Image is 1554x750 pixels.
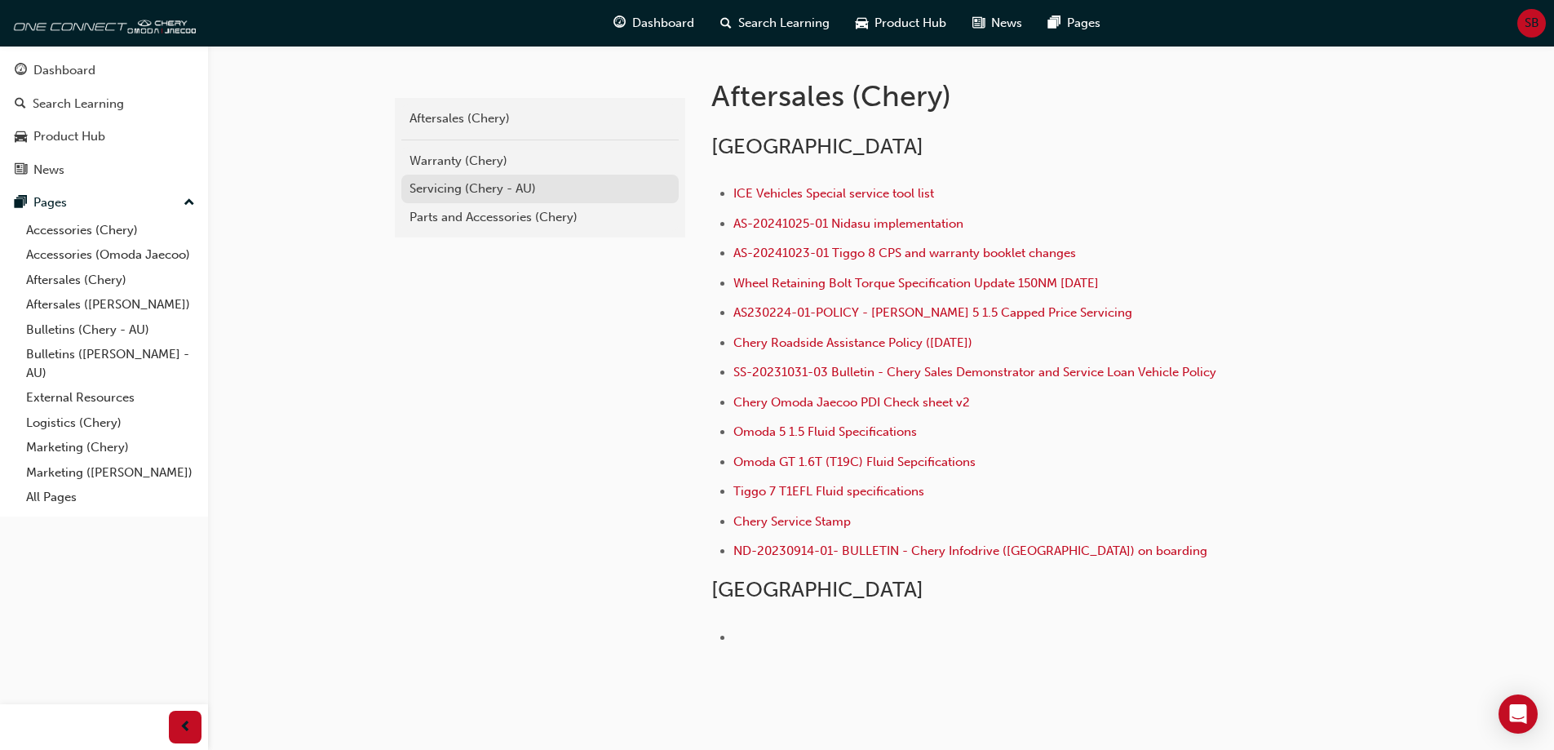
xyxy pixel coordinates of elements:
[410,208,671,227] div: Parts and Accessories (Chery)
[20,242,201,268] a: Accessories (Omoda Jaecoo)
[1517,9,1546,38] button: SB
[711,134,923,159] span: [GEOGRAPHIC_DATA]
[33,61,95,80] div: Dashboard
[738,14,830,33] span: Search Learning
[733,484,924,499] a: Tiggo 7 T1EFL Fluid specifications
[874,14,946,33] span: Product Hub
[733,514,851,529] a: Chery Service Stamp
[15,196,27,211] span: pages-icon
[20,317,201,343] a: Bulletins (Chery - AU)
[7,52,201,188] button: DashboardSearch LearningProduct HubNews
[7,188,201,218] button: Pages
[733,395,970,410] a: Chery Omoda Jaecoo PDI Check sheet v2
[33,161,64,180] div: News
[20,342,201,385] a: Bulletins ([PERSON_NAME] - AU)
[972,13,985,33] span: news-icon
[1067,14,1100,33] span: Pages
[711,577,923,602] span: [GEOGRAPHIC_DATA]
[20,268,201,293] a: Aftersales (Chery)
[15,163,27,178] span: news-icon
[991,14,1022,33] span: News
[733,246,1076,260] a: AS-20241023-01 Tiggo 8 CPS and warranty booklet changes
[8,7,196,39] img: oneconnect
[20,435,201,460] a: Marketing (Chery)
[20,411,201,436] a: Logistics (Chery)
[401,175,679,203] a: Servicing (Chery - AU)
[7,122,201,152] a: Product Hub
[720,13,732,33] span: search-icon
[632,14,694,33] span: Dashboard
[401,203,679,232] a: Parts and Accessories (Chery)
[20,485,201,510] a: All Pages
[20,460,201,486] a: Marketing ([PERSON_NAME])
[1048,13,1060,33] span: pages-icon
[1525,14,1539,33] span: SB
[15,64,27,78] span: guage-icon
[843,7,959,40] a: car-iconProduct Hub
[1499,695,1538,734] div: Open Intercom Messenger
[7,89,201,119] a: Search Learning
[613,13,626,33] span: guage-icon
[7,155,201,185] a: News
[20,218,201,243] a: Accessories (Chery)
[733,424,917,439] a: Omoda 5 1.5 Fluid Specifications
[959,7,1035,40] a: news-iconNews
[1035,7,1113,40] a: pages-iconPages
[179,717,192,738] span: prev-icon
[410,109,671,128] div: Aftersales (Chery)
[33,95,124,113] div: Search Learning
[733,544,1207,558] a: ND-20230914-01- BULLETIN - Chery Infodrive ([GEOGRAPHIC_DATA]) on boarding
[20,385,201,411] a: External Resources
[711,78,1246,114] h1: Aftersales (Chery)
[15,130,27,144] span: car-icon
[33,127,105,146] div: Product Hub
[20,292,201,317] a: Aftersales ([PERSON_NAME])
[184,193,195,214] span: up-icon
[733,335,972,350] a: Chery Roadside Assistance Policy ([DATE])
[733,455,976,469] a: Omoda GT 1.6T (T19C) Fluid Sepcifications
[733,276,1099,291] a: Wheel Retaining Bolt Torque Specification Update 150NM [DATE]
[410,152,671,171] div: Warranty (Chery)
[707,7,843,40] a: search-iconSearch Learning
[733,365,1216,379] a: SS-20231031-03 Bulletin - Chery Sales Demonstrator and Service Loan Vehicle Policy
[856,13,868,33] span: car-icon
[733,305,1132,320] a: AS230224-01-POLICY - [PERSON_NAME] 5 1.5 Capped Price Servicing
[410,180,671,198] div: Servicing (Chery - AU)
[733,216,963,231] a: AS-20241025-01 Nidasu implementation
[733,186,934,201] a: ICE Vehicles Special service tool list
[401,147,679,175] a: Warranty (Chery)
[15,97,26,112] span: search-icon
[401,104,679,133] a: Aftersales (Chery)
[7,55,201,86] a: Dashboard
[600,7,707,40] a: guage-iconDashboard
[33,193,67,212] div: Pages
